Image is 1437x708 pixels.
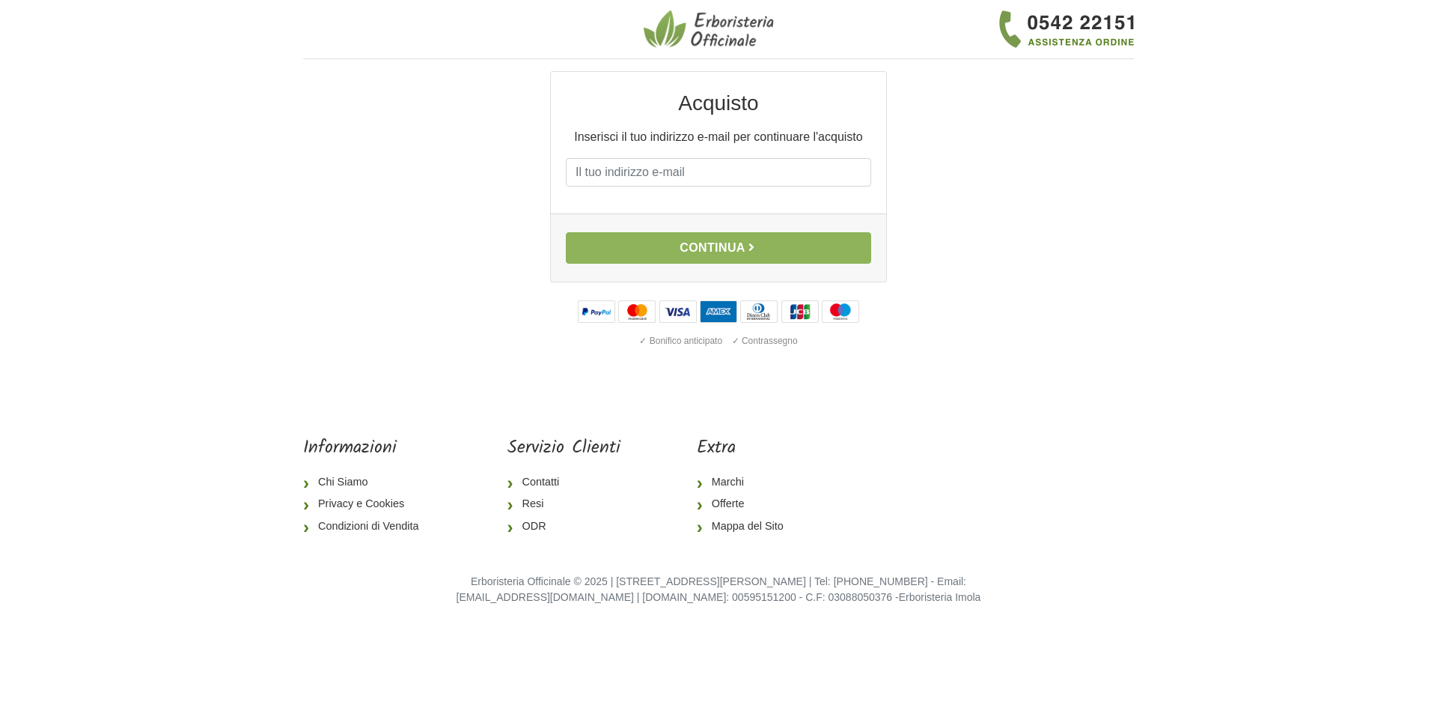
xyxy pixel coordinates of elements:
[697,438,796,459] h5: Extra
[729,331,801,351] div: ✓ Contrassegno
[303,515,430,538] a: Condizioni di Vendita
[457,575,981,604] small: Erboristeria Officinale © 2025 | [STREET_ADDRESS][PERSON_NAME] | Tel: [PHONE_NUMBER] - Email: [EM...
[507,493,620,515] a: Resi
[507,438,620,459] h5: Servizio Clienti
[697,493,796,515] a: Offerte
[303,471,430,494] a: Chi Siamo
[507,515,620,538] a: ODR
[303,493,430,515] a: Privacy e Cookies
[644,9,778,49] img: Erboristeria Officinale
[303,438,430,459] h5: Informazioni
[566,158,871,187] input: Il tuo indirizzo e-mail
[566,128,871,146] p: Inserisci il tuo indirizzo e-mail per continuare l'acquisto
[697,471,796,494] a: Marchi
[507,471,620,494] a: Contatti
[566,90,871,116] h2: Acquisto
[899,591,981,603] a: Erboristeria Imola
[566,232,871,264] button: Continua
[697,515,796,538] a: Mappa del Sito
[636,331,725,351] div: ✓ Bonifico anticipato
[872,438,1134,490] iframe: fb:page Facebook Social Plugin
